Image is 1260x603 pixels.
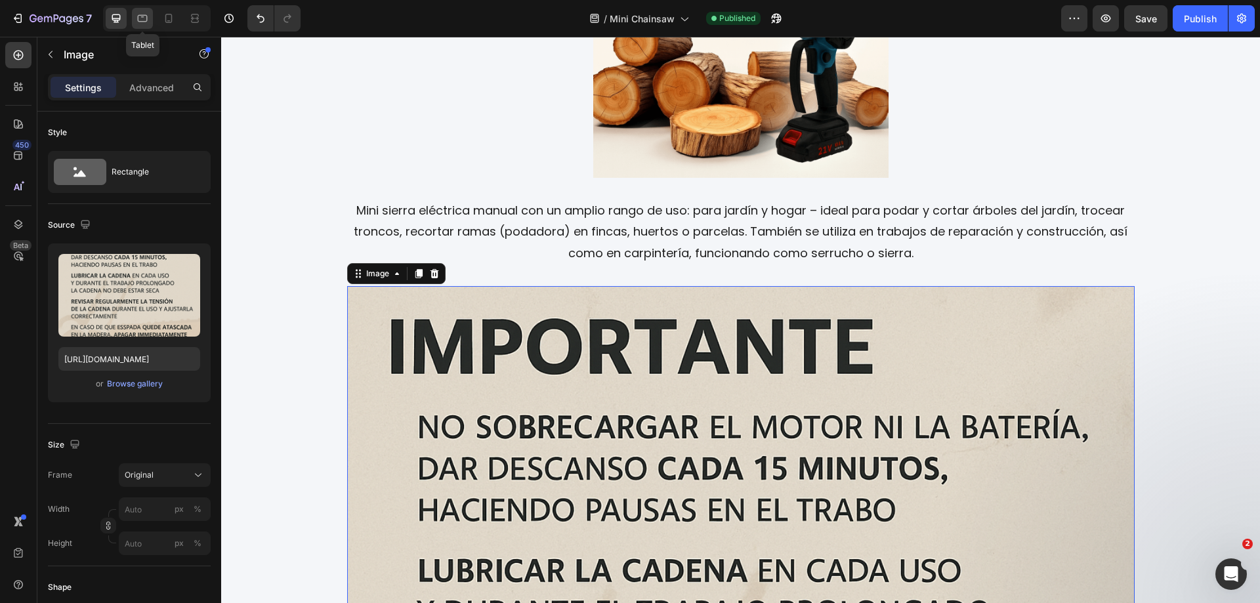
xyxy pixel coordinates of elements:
[129,81,174,94] p: Advanced
[48,537,72,549] label: Height
[194,503,201,515] div: %
[610,12,675,26] span: Mini Chainsaw
[604,12,607,26] span: /
[194,537,201,549] div: %
[65,81,102,94] p: Settings
[119,463,211,487] button: Original
[1124,5,1167,31] button: Save
[221,37,1260,603] iframe: Design area
[48,469,72,481] label: Frame
[86,10,92,26] p: 7
[719,12,755,24] span: Published
[48,127,67,138] div: Style
[1173,5,1228,31] button: Publish
[10,240,31,251] div: Beta
[112,157,192,187] div: Rectangle
[12,140,31,150] div: 450
[125,469,154,481] span: Original
[48,436,83,454] div: Size
[171,535,187,551] button: %
[1215,558,1247,590] iframe: Intercom live chat
[48,217,93,234] div: Source
[5,5,98,31] button: 7
[48,581,72,593] div: Shape
[58,347,200,371] input: https://example.com/image.jpg
[96,376,104,392] span: or
[175,503,184,515] div: px
[1242,539,1253,549] span: 2
[119,497,211,521] input: px%
[1184,12,1217,26] div: Publish
[58,254,200,337] img: preview-image
[64,47,175,62] p: Image
[106,377,163,390] button: Browse gallery
[171,501,187,517] button: %
[1135,13,1157,24] span: Save
[48,503,70,515] label: Width
[119,531,211,555] input: px%
[190,501,205,517] button: px
[107,378,163,390] div: Browse gallery
[190,535,205,551] button: px
[175,537,184,549] div: px
[247,5,301,31] div: Undo/Redo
